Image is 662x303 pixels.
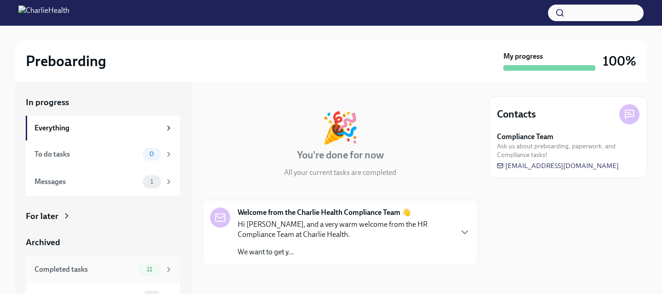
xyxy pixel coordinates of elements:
[34,123,161,133] div: Everything
[26,140,180,168] a: To do tasks0
[26,210,180,222] a: For later
[297,148,384,162] h4: You're done for now
[26,210,58,222] div: For later
[34,292,139,302] div: Messages
[497,161,619,170] a: [EMAIL_ADDRESS][DOMAIN_NAME]
[497,142,639,159] span: Ask us about preboarding, paperwork, and Compliance tasks!
[144,151,160,157] span: 0
[238,247,452,257] p: We want to get y...
[141,266,158,273] span: 11
[497,107,536,121] h4: Contacts
[603,53,636,69] h3: 100%
[34,264,134,275] div: Completed tasks
[284,168,396,178] p: All your current tasks are completed
[26,256,180,283] a: Completed tasks11
[238,219,452,240] p: Hi [PERSON_NAME], and a very warm welcome from the HR Compliance Team at Charlie Health.
[34,177,139,187] div: Messages
[26,52,106,70] h2: Preboarding
[497,132,554,142] strong: Compliance Team
[238,208,411,218] strong: Welcome from the Charlie Health Compliance Team 👋
[321,112,359,143] div: 🎉
[26,168,180,196] a: Messages1
[503,51,543,62] strong: My progress
[26,236,180,248] a: Archived
[144,293,160,300] span: 0
[34,149,139,159] div: To do tasks
[145,178,159,185] span: 1
[26,96,180,108] a: In progress
[26,116,180,140] a: Everything
[18,6,69,20] img: CharlieHealth
[202,79,245,90] div: In progress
